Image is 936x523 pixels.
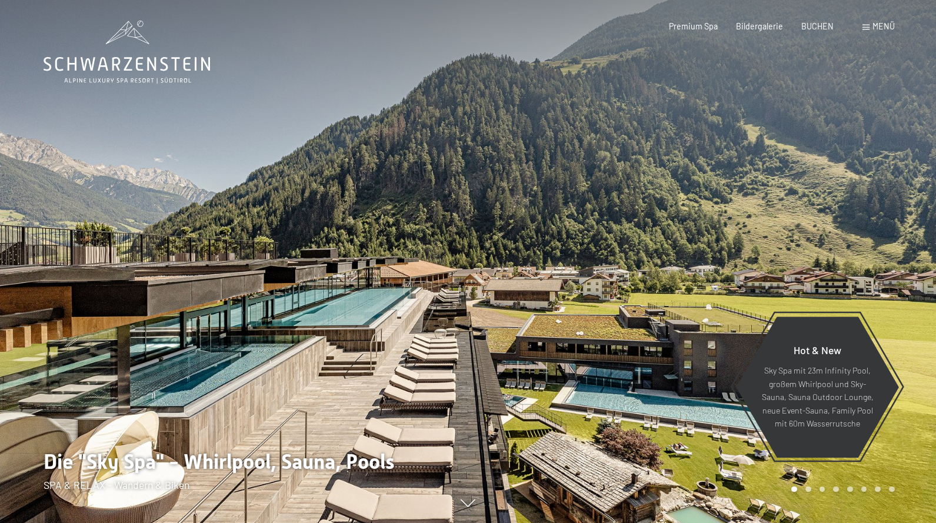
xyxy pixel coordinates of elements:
div: Carousel Page 8 [889,487,895,492]
div: Carousel Page 6 [861,487,867,492]
div: Carousel Page 2 [805,487,811,492]
div: Carousel Page 4 [833,487,839,492]
a: BUCHEN [801,21,834,31]
span: Hot & New [794,344,841,357]
div: Carousel Page 3 [820,487,825,492]
a: Premium Spa [669,21,718,31]
div: Carousel Page 1 (Current Slide) [791,487,797,492]
span: Menü [872,21,895,31]
p: Sky Spa mit 23m Infinity Pool, großem Whirlpool und Sky-Sauna, Sauna Outdoor Lounge, neue Event-S... [761,364,874,431]
div: Carousel Page 5 [847,487,853,492]
div: Carousel Pagination [787,487,894,492]
a: Hot & New Sky Spa mit 23m Infinity Pool, großem Whirlpool und Sky-Sauna, Sauna Outdoor Lounge, ne... [735,316,900,458]
a: Bildergalerie [736,21,783,31]
div: Carousel Page 7 [875,487,881,492]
